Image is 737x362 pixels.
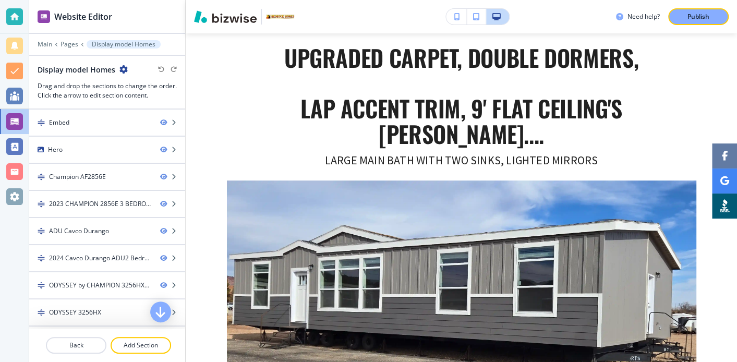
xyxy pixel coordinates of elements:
div: Drag2024 Cavco Durango ADU2 Bedroom 1 Bath LAST ONE: $99,900.00640 SQ FT 14X48Delivery and set up... [29,245,185,271]
img: Bizwise Logo [194,10,257,23]
div: Hero [48,145,63,154]
p: Publish [687,12,709,21]
div: Champion AF2856E [49,172,106,182]
div: DragODYSSEY 3256HX [29,299,185,325]
button: Main [38,41,52,48]
img: Drag [38,227,45,235]
p: Display model Homes [92,41,155,48]
div: ODYSSEY 3256HX [49,308,101,317]
div: 2024 Cavco Durango ADU2 Bedroom 1 Bath LAST ONE: $99,900.00640 SQ FT 14X48Delivery and set up in ... [49,254,152,263]
div: Hero [29,137,185,163]
p: Back [47,341,105,350]
h2: Display model Homes [38,64,115,75]
div: DragGrid Gallery [29,327,185,353]
div: DragODYSSEY by CHAMPION 3256HXTHREE BEDROOM TWO BATH1698 SQ FT SALE PRICE $225,900.00 SALE PENDIN... [29,272,185,298]
div: ODYSSEY by CHAMPION 3256HXTHREE BEDROOM TWO BATH1698 SQ FT SALE PRICE $225,900.00 SALE PENDINGDEL... [49,281,152,290]
button: Pages [61,41,78,48]
button: Add Section [111,337,171,354]
a: Social media link to facebook account [712,143,737,168]
div: Drag2023 CHAMPION 2856E 3 BEDROOM 2 BATHSALE PRICE $179,900.00LAST ONE2X6 SIDE WALLS R-48 ROOF AL... [29,191,185,217]
img: Drag [38,282,45,289]
a: Social media link to google account [712,168,737,194]
p: LARGE MAIN BATH WITH TWO SINKS, LIGHTED MIRRORS [227,153,696,168]
img: editor icon [38,10,50,23]
div: DragADU Cavco Durango [29,218,185,244]
img: Drag [38,173,45,180]
p: Add Section [112,341,170,350]
img: Drag [38,200,45,208]
div: ADU Cavco Durango [49,226,109,236]
div: DragChampion AF2856E [29,164,185,190]
img: Drag [38,255,45,262]
button: Back [46,337,106,354]
div: DragEmbed [29,110,185,136]
button: Display model Homes [87,40,161,49]
img: Your Logo [266,15,294,19]
p: UPGRADED CARPET, DOUBLE DORMERS, [227,45,696,70]
h2: Website Editor [54,10,112,23]
h3: Need help? [627,12,660,21]
p: LAP ACCENT TRIM, 9' FLAT CEILING'S [PERSON_NAME].... [227,96,696,147]
div: Embed [49,118,69,127]
div: 2023 CHAMPION 2856E 3 BEDROOM 2 BATHSALE PRICE $179,900.00LAST ONE2X6 SIDE WALLS R-48 ROOF ALL EL... [49,199,152,209]
button: Publish [668,8,729,25]
h3: Drag and drop the sections to change the order. Click the arrow to edit section content. [38,81,177,100]
img: Drag [38,119,45,126]
img: Drag [38,309,45,316]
